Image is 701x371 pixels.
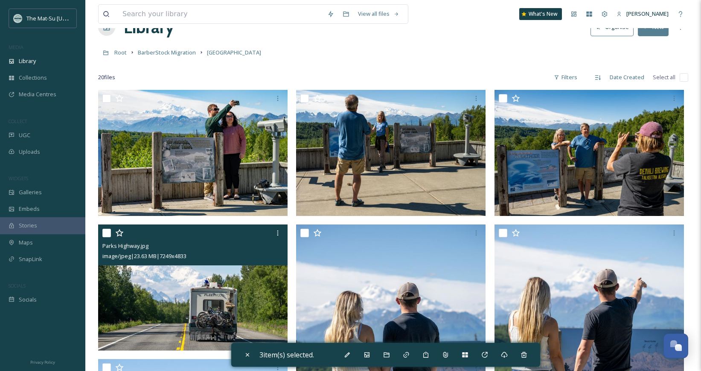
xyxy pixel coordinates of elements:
[605,69,649,86] div: Date Created
[30,359,55,365] span: Privacy Policy
[114,49,127,56] span: Root
[19,221,37,230] span: Stories
[19,148,40,156] span: Uploads
[102,252,186,260] span: image/jpeg | 23.63 MB | 7249 x 4833
[98,224,288,351] img: Parks Highway.jpg
[19,255,42,263] span: SnapLink
[98,90,288,216] img: Denali State Park.jpg
[494,90,684,216] img: Denali State Park.jpg
[653,73,675,81] span: Select all
[19,74,47,82] span: Collections
[207,47,261,58] a: [GEOGRAPHIC_DATA]
[19,131,30,139] span: UGC
[9,118,27,124] span: COLLECT
[19,296,37,304] span: Socials
[138,47,196,58] a: BarberStock Migration
[19,205,40,213] span: Embeds
[102,242,148,250] span: Parks Highway.jpg
[26,14,86,22] span: The Mat-Su [US_STATE]
[354,6,404,22] a: View all files
[9,44,23,50] span: MEDIA
[19,90,56,98] span: Media Centres
[138,49,196,56] span: BarberStock Migration
[519,8,562,20] a: What's New
[9,282,26,289] span: SOCIALS
[626,10,669,17] span: [PERSON_NAME]
[114,47,127,58] a: Root
[207,49,261,56] span: [GEOGRAPHIC_DATA]
[612,6,673,22] a: [PERSON_NAME]
[296,90,486,216] img: Denali State Park.jpg
[19,239,33,247] span: Maps
[14,14,22,23] img: Social_thumbnail.png
[550,69,582,86] div: Filters
[19,188,42,196] span: Galleries
[259,350,314,359] span: 3 item(s) selected.
[118,5,323,23] input: Search your library
[9,175,28,181] span: WIDGETS
[663,334,688,358] button: Open Chat
[19,57,36,65] span: Library
[98,73,115,81] span: 20 file s
[30,357,55,367] a: Privacy Policy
